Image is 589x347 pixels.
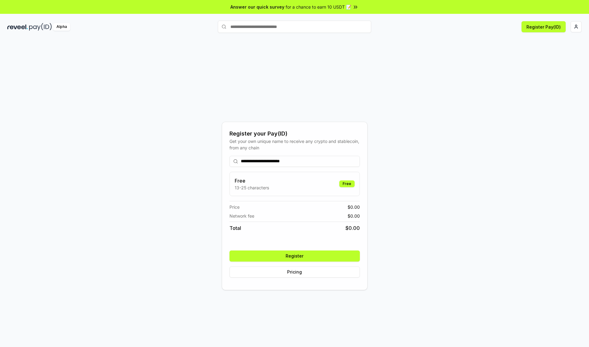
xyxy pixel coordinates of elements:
[348,213,360,219] span: $ 0.00
[7,23,28,31] img: reveel_dark
[522,21,566,32] button: Register Pay(ID)
[230,4,284,10] span: Answer our quick survey
[229,213,254,219] span: Network fee
[229,204,240,210] span: Price
[235,177,269,184] h3: Free
[229,266,360,278] button: Pricing
[339,180,355,187] div: Free
[229,129,360,138] div: Register your Pay(ID)
[286,4,351,10] span: for a chance to earn 10 USDT 📝
[229,224,241,232] span: Total
[229,250,360,262] button: Register
[348,204,360,210] span: $ 0.00
[229,138,360,151] div: Get your own unique name to receive any crypto and stablecoin, from any chain
[235,184,269,191] p: 13-25 characters
[29,23,52,31] img: pay_id
[345,224,360,232] span: $ 0.00
[53,23,70,31] div: Alpha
